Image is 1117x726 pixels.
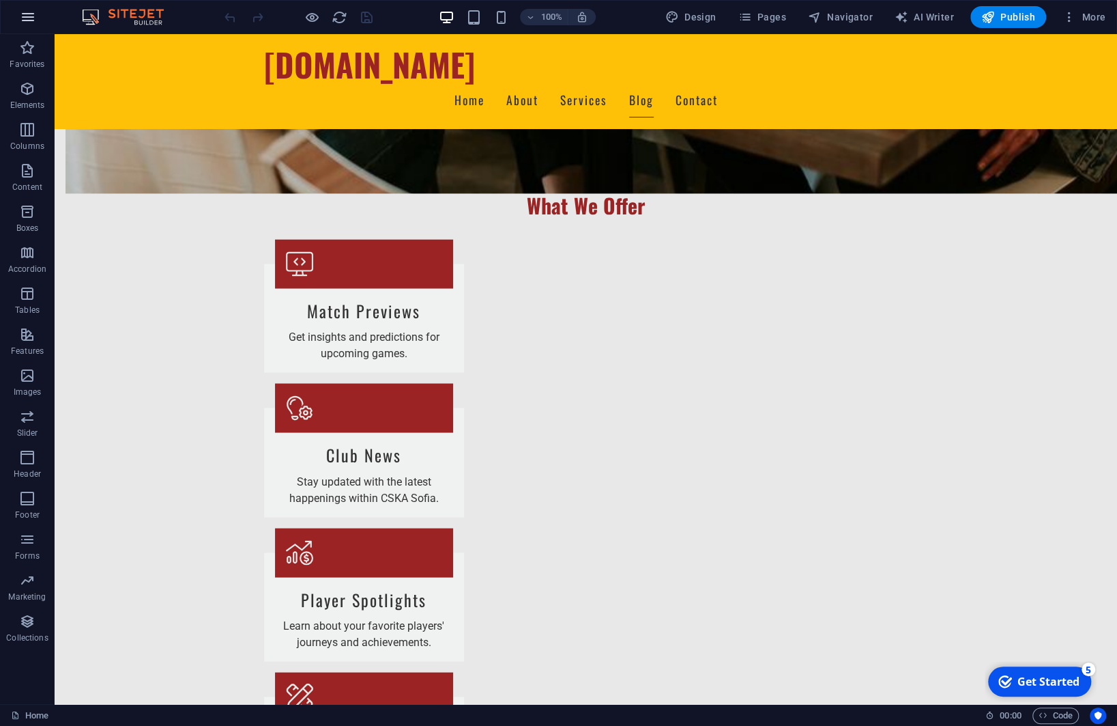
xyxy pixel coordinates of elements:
p: Images [14,387,42,397]
p: Content [12,182,42,193]
p: Slider [17,428,38,438]
p: Marketing [8,591,46,602]
button: AI Writer [889,6,959,28]
div: Get Started 5 items remaining, 0% complete [3,5,106,36]
span: Navigator [808,10,873,24]
span: Pages [738,10,785,24]
span: Publish [981,10,1035,24]
span: Code [1039,708,1073,724]
p: Favorites [10,59,44,70]
div: 5 [97,1,111,15]
p: Collections [6,632,48,643]
button: Navigator [802,6,878,28]
img: Editor Logo [78,9,181,25]
h6: Session time [985,708,1021,724]
span: AI Writer [895,10,954,24]
p: Columns [10,141,44,152]
button: More [1057,6,1111,28]
button: Design [660,6,722,28]
span: More [1062,10,1105,24]
p: Header [14,469,41,479]
button: Pages [732,6,791,28]
h6: 100% [540,9,562,25]
p: Boxes [16,223,39,234]
p: Tables [15,305,40,316]
button: 100% [520,9,568,25]
p: Accordion [8,264,46,275]
button: Publish [970,6,1046,28]
p: Elements [10,100,45,111]
span: : [1009,710,1011,721]
p: Footer [15,509,40,520]
i: Reload page [332,10,347,25]
a: Click to cancel selection. Double-click to open Pages [11,708,48,724]
p: Forms [15,550,40,561]
p: Features [11,346,44,357]
span: Design [665,10,716,24]
button: Usercentrics [1090,708,1106,724]
button: Code [1032,708,1079,724]
span: 00 00 [1000,708,1021,724]
i: On resize automatically adjust zoom level to fit chosen device. [576,11,588,23]
button: reload [331,9,347,25]
div: Get Started [33,13,95,28]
